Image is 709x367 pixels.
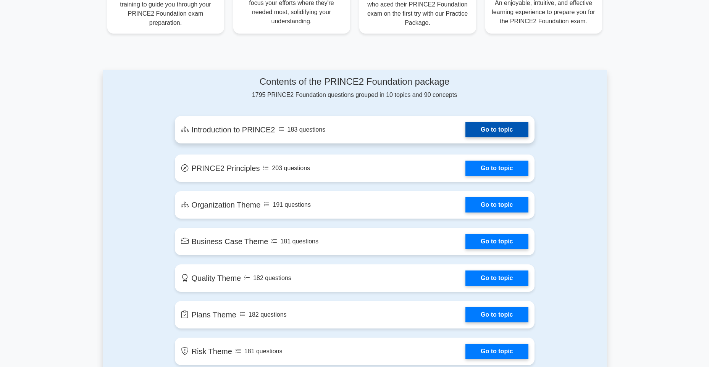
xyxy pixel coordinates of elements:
[175,76,535,87] h4: Contents of the PRINCE2 Foundation package
[465,344,528,359] a: Go to topic
[465,161,528,176] a: Go to topic
[465,307,528,322] a: Go to topic
[465,270,528,286] a: Go to topic
[465,234,528,249] a: Go to topic
[175,76,535,100] div: 1795 PRINCE2 Foundation questions grouped in 10 topics and 90 concepts
[465,122,528,137] a: Go to topic
[465,197,528,212] a: Go to topic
